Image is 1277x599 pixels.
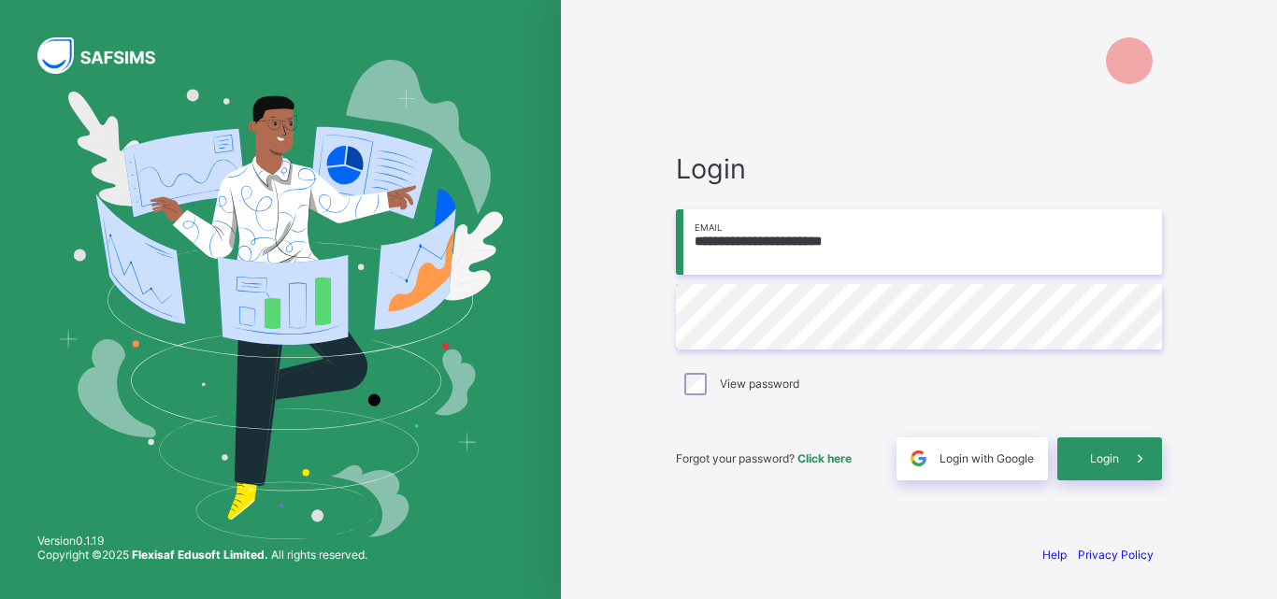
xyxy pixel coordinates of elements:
label: View password [720,377,799,391]
span: Login with Google [940,451,1034,465]
a: Click here [797,451,852,465]
img: google.396cfc9801f0270233282035f929180a.svg [908,448,929,469]
a: Privacy Policy [1078,548,1154,562]
strong: Flexisaf Edusoft Limited. [132,548,268,562]
img: Hero Image [58,60,503,538]
img: SAFSIMS Logo [37,37,178,74]
span: Login [1090,451,1119,465]
a: Help [1042,548,1067,562]
span: Forgot your password? [676,451,852,465]
span: Copyright © 2025 All rights reserved. [37,548,367,562]
span: Version 0.1.19 [37,534,367,548]
span: Login [676,152,1162,185]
